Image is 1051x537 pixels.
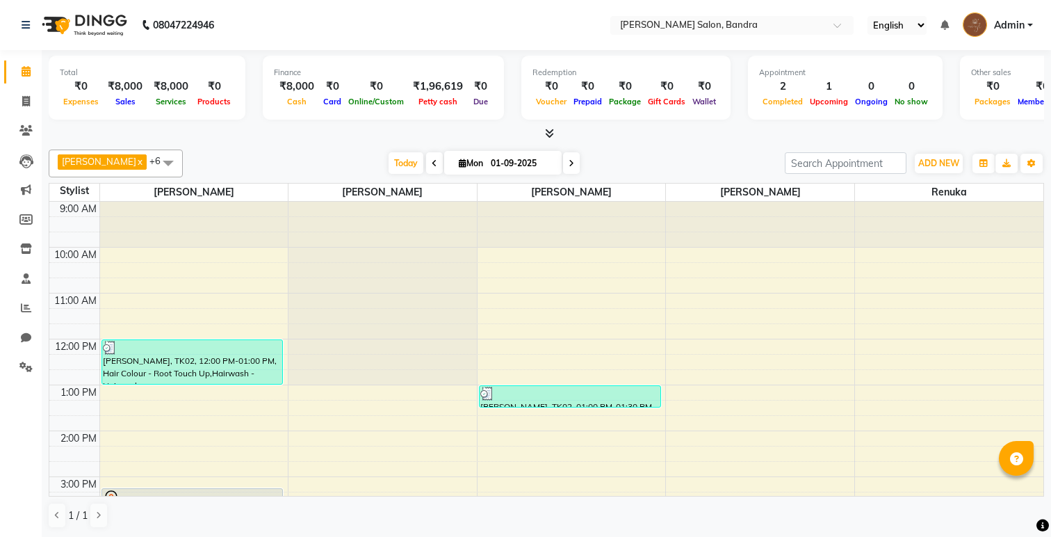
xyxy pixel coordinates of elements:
[785,152,906,174] input: Search Appointment
[532,67,719,79] div: Redemption
[60,79,102,95] div: ₹0
[194,97,234,106] span: Products
[891,97,931,106] span: No show
[152,97,190,106] span: Services
[644,97,689,106] span: Gift Cards
[994,18,1025,33] span: Admin
[971,79,1014,95] div: ₹0
[759,97,806,106] span: Completed
[153,6,214,45] b: 08047224946
[58,431,99,446] div: 2:00 PM
[100,184,288,201] span: [PERSON_NAME]
[532,79,570,95] div: ₹0
[274,79,320,95] div: ₹8,000
[389,152,423,174] span: Today
[345,97,407,106] span: Online/Custom
[149,155,171,166] span: +6
[852,97,891,106] span: Ongoing
[112,97,139,106] span: Sales
[455,158,487,168] span: Mon
[52,339,99,354] div: 12:00 PM
[855,184,1043,201] span: Renuka
[320,79,345,95] div: ₹0
[469,79,493,95] div: ₹0
[51,294,99,308] div: 11:00 AM
[60,97,102,106] span: Expenses
[284,97,310,106] span: Cash
[49,184,99,198] div: Stylist
[605,97,644,106] span: Package
[136,156,142,167] a: x
[993,481,1037,523] iframe: chat widget
[58,477,99,492] div: 3:00 PM
[806,79,852,95] div: 1
[971,97,1014,106] span: Packages
[891,79,931,95] div: 0
[51,248,99,262] div: 10:00 AM
[58,385,99,400] div: 1:00 PM
[915,154,963,173] button: ADD NEW
[666,184,854,201] span: [PERSON_NAME]
[759,67,931,79] div: Appointment
[102,79,148,95] div: ₹8,000
[194,79,234,95] div: ₹0
[60,67,234,79] div: Total
[570,79,605,95] div: ₹0
[532,97,570,106] span: Voucher
[148,79,194,95] div: ₹8,000
[605,79,644,95] div: ₹0
[478,184,666,201] span: [PERSON_NAME]
[918,158,959,168] span: ADD NEW
[487,153,556,174] input: 2025-09-01
[345,79,407,95] div: ₹0
[470,97,491,106] span: Due
[852,79,891,95] div: 0
[274,67,493,79] div: Finance
[35,6,131,45] img: logo
[806,97,852,106] span: Upcoming
[288,184,477,201] span: [PERSON_NAME]
[644,79,689,95] div: ₹0
[68,508,88,523] span: 1 / 1
[415,97,461,106] span: Petty cash
[320,97,345,106] span: Card
[963,13,987,37] img: Admin
[407,79,469,95] div: ₹1,96,619
[102,489,283,510] div: Ramesh, TK01, 03:15 PM-03:45 PM, Hair Treatment - Nanoplastia
[57,202,99,216] div: 9:00 AM
[689,79,719,95] div: ₹0
[480,386,660,407] div: [PERSON_NAME], TK02, 01:00 PM-01:30 PM, Luxury facial - Casmara
[689,97,719,106] span: Wallet
[759,79,806,95] div: 2
[62,156,136,167] span: [PERSON_NAME]
[102,340,283,384] div: [PERSON_NAME], TK02, 12:00 PM-01:00 PM, Hair Colour - Root Touch Up,Hairwash - Hairwash
[570,97,605,106] span: Prepaid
